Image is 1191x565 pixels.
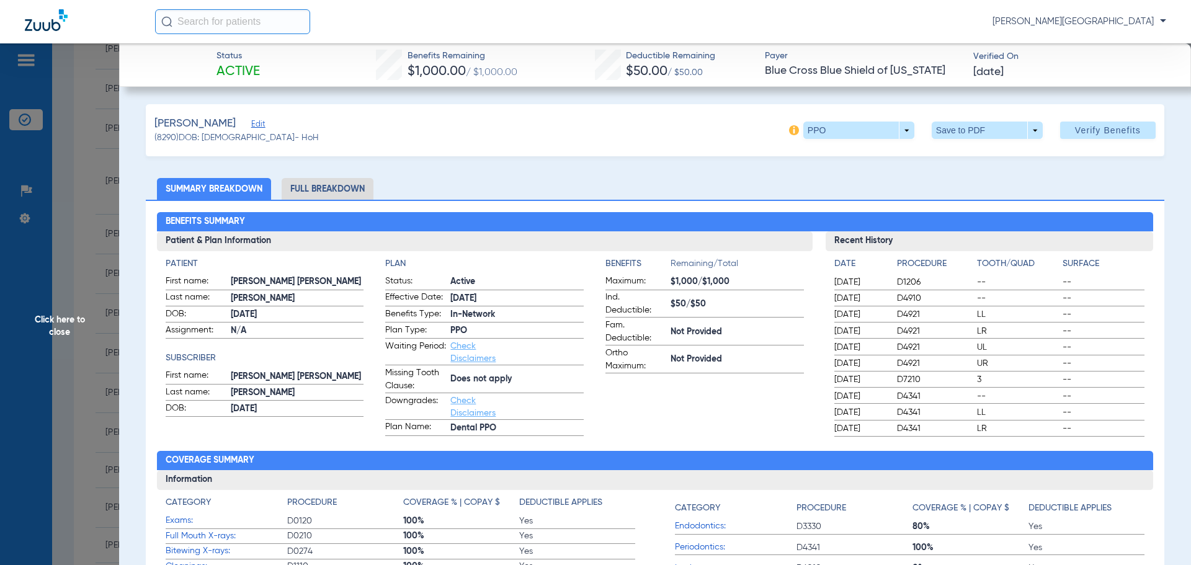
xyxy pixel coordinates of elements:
span: LL [977,308,1059,321]
span: D4341 [897,406,973,419]
span: Yes [519,545,635,558]
span: -- [1063,357,1144,370]
span: [DATE] [450,292,584,305]
span: Not Provided [671,353,804,366]
h2: Coverage Summary [157,451,1154,471]
span: -- [1063,325,1144,337]
span: D4921 [897,325,973,337]
span: D4921 [897,357,973,370]
span: [PERSON_NAME] [231,386,364,399]
span: / $50.00 [667,68,703,77]
span: First name: [166,369,226,384]
span: [DATE] [231,403,364,416]
span: [PERSON_NAME] [154,116,236,131]
span: Payer [765,50,963,63]
app-breakdown-title: Date [834,257,886,275]
span: [DATE] [834,341,886,354]
span: -- [1063,292,1144,305]
h3: Recent History [826,231,1154,251]
span: PPO [450,324,584,337]
img: Search Icon [161,16,172,27]
span: Last name: [166,386,226,401]
span: D0120 [287,515,403,527]
span: [DATE] [834,422,886,435]
app-breakdown-title: Deductible Applies [519,496,635,514]
span: -- [1063,276,1144,288]
app-breakdown-title: Category [675,496,796,519]
span: D4341 [897,390,973,403]
span: $50.00 [626,65,667,78]
app-breakdown-title: Procedure [287,496,403,514]
span: 3 [977,373,1059,386]
span: -- [977,276,1059,288]
span: 100% [403,530,519,542]
span: D4921 [897,341,973,354]
span: Remaining/Total [671,257,804,275]
button: Save to PDF [932,122,1043,139]
span: -- [1063,406,1144,419]
span: [DATE] [834,390,886,403]
span: [PERSON_NAME] [PERSON_NAME] [231,275,364,288]
span: LL [977,406,1059,419]
span: 80% [912,520,1028,533]
span: [PERSON_NAME] [231,292,364,305]
h4: Procedure [287,496,337,509]
a: Check Disclaimers [450,396,496,417]
span: $50/$50 [671,298,804,311]
span: Endodontics: [675,520,796,533]
span: -- [977,390,1059,403]
span: -- [977,292,1059,305]
span: Yes [1028,520,1144,533]
span: Blue Cross Blue Shield of [US_STATE] [765,63,963,79]
span: Exams: [166,514,287,527]
span: Status: [385,275,446,290]
span: Fam. Deductible: [605,319,666,345]
app-breakdown-title: Subscriber [166,352,364,365]
span: 100% [403,515,519,527]
h3: Patient & Plan Information [157,231,813,251]
span: Yes [1028,541,1144,554]
span: Periodontics: [675,541,796,554]
app-breakdown-title: Coverage % | Copay $ [403,496,519,514]
span: Plan Name: [385,420,446,435]
span: D3330 [796,520,912,533]
li: Full Breakdown [282,178,373,200]
span: Assignment: [166,324,226,339]
h3: Information [157,470,1154,490]
span: Effective Date: [385,291,446,306]
span: [DATE] [834,373,886,386]
span: -- [1063,422,1144,435]
span: Verify Benefits [1075,125,1141,135]
h4: Date [834,257,886,270]
app-breakdown-title: Surface [1063,257,1144,275]
h4: Deductible Applies [519,496,602,509]
span: Waiting Period: [385,340,446,365]
span: LR [977,325,1059,337]
span: D0274 [287,545,403,558]
app-breakdown-title: Procedure [796,496,912,519]
button: Verify Benefits [1060,122,1156,139]
app-breakdown-title: Patient [166,257,364,270]
span: Bitewing X-rays: [166,545,287,558]
h4: Category [675,502,720,515]
app-breakdown-title: Coverage % | Copay $ [912,496,1028,519]
button: PPO [803,122,914,139]
img: info-icon [789,125,799,135]
app-breakdown-title: Procedure [897,257,973,275]
span: Last name: [166,291,226,306]
span: $1,000.00 [408,65,466,78]
span: Not Provided [671,326,804,339]
li: Summary Breakdown [157,178,271,200]
h4: Surface [1063,257,1144,270]
span: (8290) DOB: [DEMOGRAPHIC_DATA] - HoH [154,131,319,145]
h4: Tooth/Quad [977,257,1059,270]
span: LR [977,422,1059,435]
span: [PERSON_NAME] [PERSON_NAME] [231,370,364,383]
img: Zuub Logo [25,9,68,31]
span: [DATE] [834,292,886,305]
span: D4341 [796,541,912,554]
span: D4910 [897,292,973,305]
span: [DATE] [834,308,886,321]
span: -- [1063,308,1144,321]
span: 100% [403,545,519,558]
